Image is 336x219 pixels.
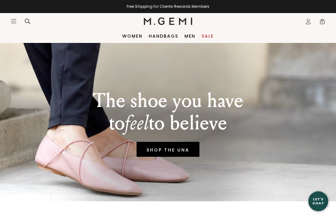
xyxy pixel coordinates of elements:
[122,34,142,39] a: Women
[308,197,328,205] div: Let's Chat
[93,90,243,112] p: The shoe you have
[144,17,193,25] img: M.Gemi
[184,34,195,39] a: Men
[319,20,325,26] span: 0
[149,34,178,39] a: Handbags
[125,111,149,135] em: feel
[202,34,214,39] a: Sale
[11,18,17,24] button: Open site menu
[137,142,199,157] a: SHOP THE UNA
[93,112,243,134] p: to to believe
